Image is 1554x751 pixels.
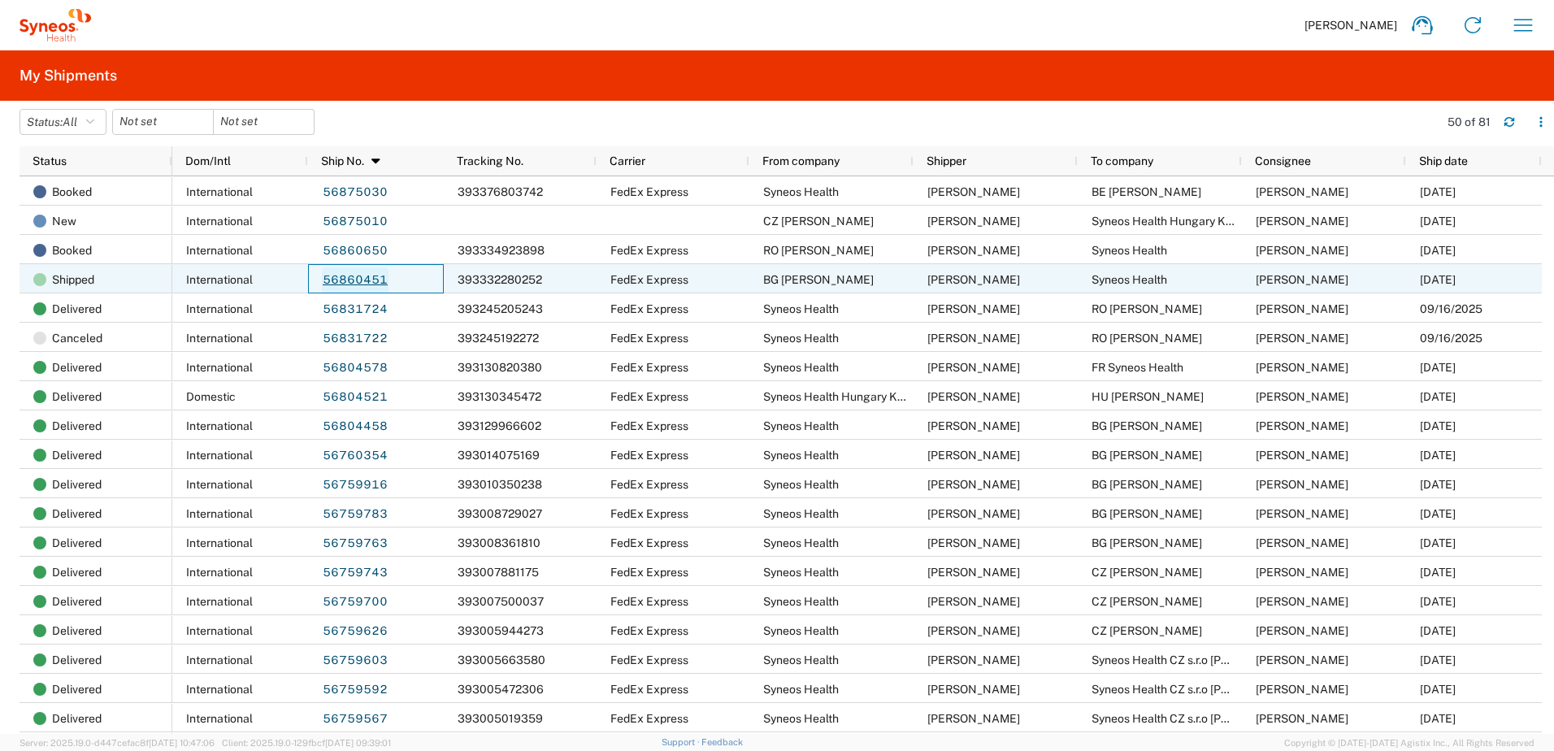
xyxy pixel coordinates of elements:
a: 56759763 [322,531,388,557]
a: 56875010 [322,209,388,235]
span: BG Altanay Murad [1092,536,1202,549]
span: Alex Kis-Csaji [1256,624,1348,637]
a: Feedback [701,737,743,747]
a: 56760354 [322,443,388,469]
span: CZ Jan Soucek [1092,566,1202,579]
span: FedEx Express [610,419,688,432]
span: CZ Miroslav Budos [1092,595,1202,608]
span: Delivered [52,441,102,470]
span: International [186,302,253,315]
span: 393005663580 [458,653,545,666]
span: Zsolt Varga [927,449,1020,462]
span: 09/10/2025 [1420,566,1456,579]
span: International [186,361,253,374]
span: FedEx Express [610,361,688,374]
span: Mihai Noghiu [1256,332,1348,345]
span: 393005472306 [458,683,544,696]
span: 09/10/2025 [1420,683,1456,696]
a: 56804458 [322,414,388,440]
span: From company [762,154,840,167]
span: 393130345472 [458,390,541,403]
span: FedEx Express [610,185,688,198]
span: Altanay Murad [1256,536,1348,549]
a: 56759743 [322,560,388,586]
span: Zsolt Varga [927,683,1020,696]
span: BG Radoslav Kostov [1092,507,1202,520]
span: Booked [52,177,92,206]
a: 56804578 [322,355,388,381]
span: 393010350238 [458,478,542,491]
span: Delivered [52,645,102,675]
span: Mihai Noghiu [927,244,1020,257]
span: 09/12/2025 [1420,361,1456,374]
a: Support [662,737,702,747]
span: FR Syneos Health [1092,361,1183,374]
span: All [63,115,77,128]
span: International [186,536,253,549]
span: 09/10/2025 [1420,478,1456,491]
span: Delivered [52,294,102,323]
span: 09/10/2025 [1420,624,1456,637]
span: International [186,624,253,637]
span: Server: 2025.19.0-d447cefac8f [20,738,215,748]
span: Varga Zsolt [1256,215,1348,228]
span: 09/10/2025 [1420,536,1456,549]
span: Zsolt Varga [927,595,1020,608]
span: 393245192272 [458,332,539,345]
span: To company [1091,154,1153,167]
span: Zsolt Varga [927,478,1020,491]
span: FedEx Express [610,595,688,608]
span: FedEx Express [610,653,688,666]
span: FedEx Express [610,507,688,520]
span: International [186,215,253,228]
span: International [186,566,253,579]
span: Ship No. [321,154,364,167]
a: 56759783 [322,501,388,527]
a: 56759626 [322,619,388,645]
span: 09/10/2025 [1420,712,1456,725]
span: Delivered [52,616,102,645]
span: [DATE] 09:39:01 [325,738,391,748]
span: International [186,507,253,520]
span: CZ Alex Kis-Csaji [1092,624,1202,637]
span: Zsolt Varga [927,624,1020,637]
span: FedEx Express [610,624,688,637]
span: Zsolt Varga [927,507,1020,520]
span: Rumen Naydenov [1256,449,1348,462]
span: 09/12/2025 [1420,390,1456,403]
span: 393005944273 [458,624,544,637]
span: 09/10/2025 [1420,449,1456,462]
span: Zsolt Varga [927,332,1020,345]
span: Syneos Health [763,624,839,637]
span: Delivered [52,558,102,587]
span: [PERSON_NAME] [1304,18,1397,33]
span: Delivered [52,587,102,616]
span: Zsolt Varga [927,653,1020,666]
div: 50 of 81 [1448,115,1491,129]
span: FedEx Express [610,244,688,257]
span: Delivered [52,528,102,558]
span: International [186,478,253,491]
a: 56759916 [322,472,388,498]
span: Shipper [927,154,966,167]
span: 09/16/2025 [1420,332,1482,345]
span: Tracking No. [457,154,523,167]
span: FedEx Express [610,390,688,403]
a: 56759603 [322,648,388,674]
span: Syneos Health [763,595,839,608]
span: Zsolt Varga [927,712,1020,725]
span: Syneos Health [763,653,839,666]
span: BG Rumen Naydenov [763,273,874,286]
span: 393332280252 [458,273,542,286]
span: Delivered [52,470,102,499]
span: Syneos Health [763,566,839,579]
span: Zsolt Varga [927,185,1020,198]
a: 56759567 [322,706,388,732]
span: Zsolt Varga [1256,244,1348,257]
span: BG Georgi Stamenov [1092,478,1202,491]
span: Delivered [52,353,102,382]
span: Syneos Health [763,449,839,462]
span: Syneos Health [763,507,839,520]
span: 09/16/2025 [1420,302,1482,315]
span: Delivered [52,675,102,704]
